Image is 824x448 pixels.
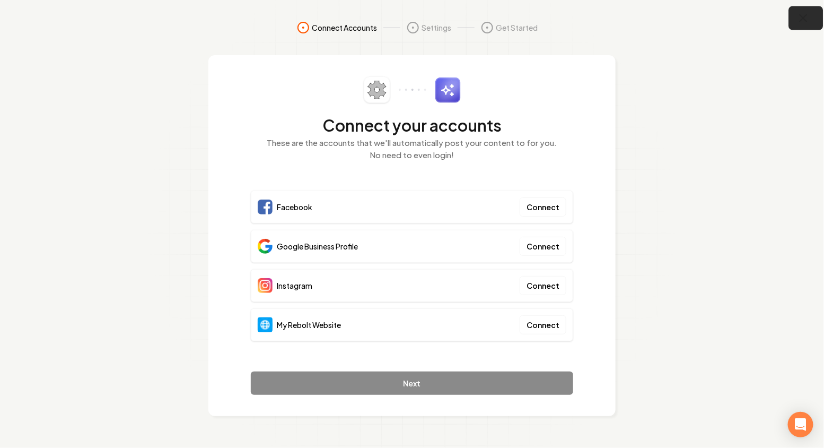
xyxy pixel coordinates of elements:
p: These are the accounts that we'll automatically post your content to for you. No need to even login! [251,137,573,161]
button: Connect [520,315,566,334]
span: Settings [422,22,451,33]
span: Instagram [277,280,312,291]
button: Connect [520,276,566,295]
button: Connect [520,237,566,256]
img: sparkles.svg [435,77,461,103]
span: Get Started [496,22,538,33]
img: Website [258,317,273,332]
span: Facebook [277,202,312,212]
img: Facebook [258,200,273,214]
img: Google [258,239,273,254]
img: Instagram [258,278,273,293]
img: connector-dots.svg [399,89,426,91]
span: Google Business Profile [277,241,358,252]
div: Open Intercom Messenger [788,412,813,437]
span: Connect Accounts [312,22,377,33]
h2: Connect your accounts [251,116,573,135]
span: My Rebolt Website [277,320,341,330]
button: Connect [520,197,566,217]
